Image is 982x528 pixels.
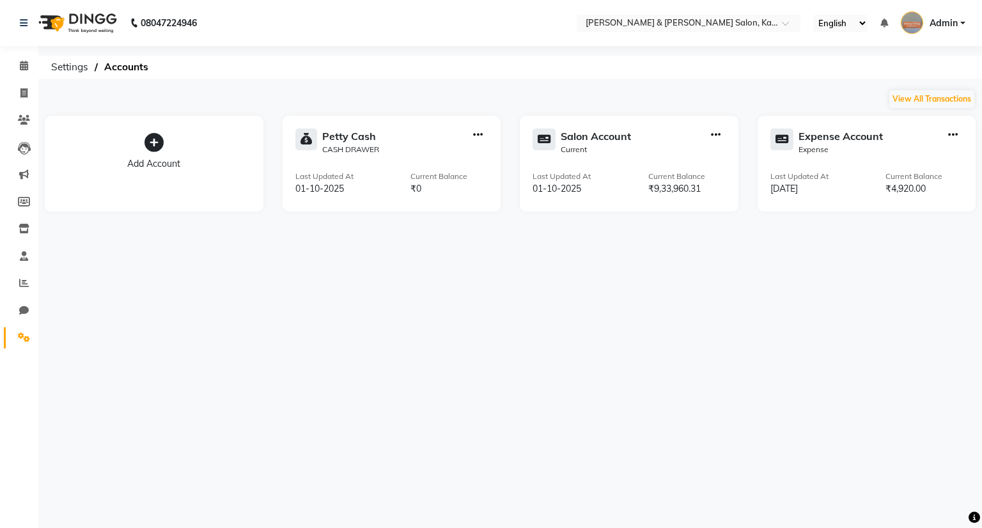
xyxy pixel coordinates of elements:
[410,182,488,196] div: ₹0
[648,182,726,196] div: ₹9,33,960.31
[45,56,95,79] span: Settings
[901,12,923,34] img: Admin
[98,56,155,79] span: Accounts
[770,171,829,182] div: Last Updated At
[141,5,197,41] b: 08047224946
[295,182,354,196] div: 01-10-2025
[58,157,251,171] div: Add Account
[889,90,974,108] button: View All Transactions
[885,182,963,196] div: ₹4,920.00
[322,128,379,144] div: Petty Cash
[33,5,120,41] img: logo
[533,171,591,182] div: Last Updated At
[410,171,488,182] div: Current Balance
[648,171,726,182] div: Current Balance
[770,182,829,196] div: [DATE]
[561,128,631,144] div: Salon Account
[799,128,883,144] div: Expense Account
[533,182,591,196] div: 01-10-2025
[561,144,631,155] div: Current
[885,171,963,182] div: Current Balance
[930,17,958,30] span: Admin
[295,171,354,182] div: Last Updated At
[322,144,379,155] div: CASH DRAWER
[799,144,883,155] div: Expense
